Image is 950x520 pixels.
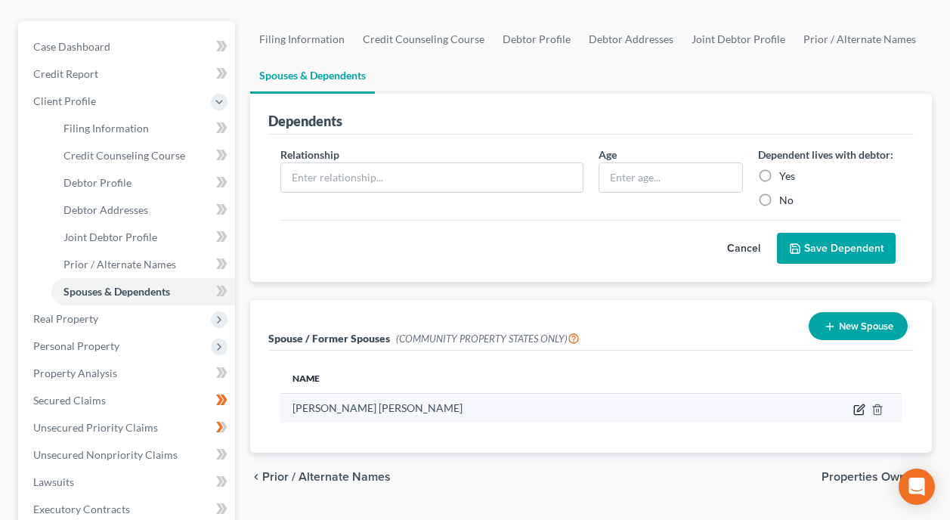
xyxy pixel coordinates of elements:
[33,67,98,80] span: Credit Report
[63,149,185,162] span: Credit Counseling Course
[682,21,794,57] a: Joint Debtor Profile
[599,147,617,162] label: Age
[280,394,754,422] td: [PERSON_NAME] [PERSON_NAME]
[33,312,98,325] span: Real Property
[33,421,158,434] span: Unsecured Priority Claims
[21,441,235,469] a: Unsecured Nonpriority Claims
[51,169,235,197] a: Debtor Profile
[63,285,170,298] span: Spouses & Dependents
[777,233,896,265] button: Save Dependent
[250,471,391,483] button: chevron_left Prior / Alternate Names
[33,40,110,53] span: Case Dashboard
[21,414,235,441] a: Unsecured Priority Claims
[899,469,935,505] div: Open Intercom Messenger
[822,471,920,483] span: Properties Owned
[580,21,682,57] a: Debtor Addresses
[21,33,235,60] a: Case Dashboard
[281,163,583,192] input: Enter relationship...
[280,148,339,161] span: Relationship
[710,234,777,264] button: Cancel
[268,332,390,345] span: Spouse / Former Spouses
[33,339,119,352] span: Personal Property
[822,471,932,483] button: Properties Owned chevron_right
[63,176,132,189] span: Debtor Profile
[51,142,235,169] a: Credit Counseling Course
[33,367,117,379] span: Property Analysis
[33,503,130,515] span: Executory Contracts
[250,471,262,483] i: chevron_left
[354,21,494,57] a: Credit Counseling Course
[51,197,235,224] a: Debtor Addresses
[63,231,157,243] span: Joint Debtor Profile
[21,469,235,496] a: Lawsuits
[63,122,149,135] span: Filing Information
[33,94,96,107] span: Client Profile
[396,333,580,345] span: (COMMUNITY PROPERTY STATES ONLY)
[599,163,741,192] input: Enter age...
[63,203,148,216] span: Debtor Addresses
[779,193,794,208] label: No
[21,387,235,414] a: Secured Claims
[21,60,235,88] a: Credit Report
[250,21,354,57] a: Filing Information
[33,475,74,488] span: Lawsuits
[268,112,342,130] div: Dependents
[51,251,235,278] a: Prior / Alternate Names
[51,278,235,305] a: Spouses & Dependents
[494,21,580,57] a: Debtor Profile
[63,258,176,271] span: Prior / Alternate Names
[280,363,754,393] th: Name
[33,394,106,407] span: Secured Claims
[250,57,375,94] a: Spouses & Dependents
[51,224,235,251] a: Joint Debtor Profile
[51,115,235,142] a: Filing Information
[262,471,391,483] span: Prior / Alternate Names
[21,360,235,387] a: Property Analysis
[794,21,925,57] a: Prior / Alternate Names
[809,312,908,340] button: New Spouse
[779,169,795,184] label: Yes
[33,448,178,461] span: Unsecured Nonpriority Claims
[758,147,893,162] label: Dependent lives with debtor:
